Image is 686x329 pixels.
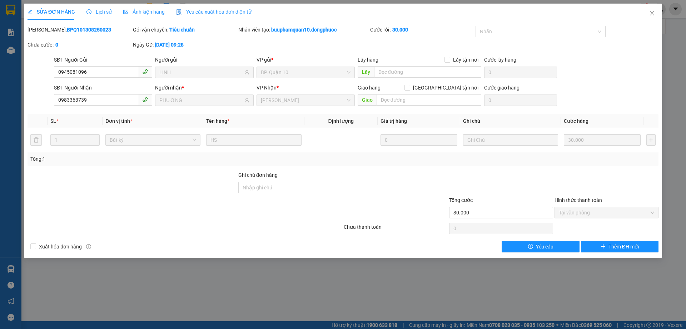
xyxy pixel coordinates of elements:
span: Giao [358,94,377,106]
span: SL [50,118,56,124]
b: buuphamquan10.dongphuoc [271,27,337,33]
input: Dọc đường [377,94,481,106]
label: Ghi chú đơn hàng [238,172,278,178]
label: Cước giao hàng [484,85,520,91]
span: Tên hàng [206,118,229,124]
div: SĐT Người Nhận [54,84,152,92]
span: exclamation-circle [528,244,533,250]
button: Close [642,4,662,24]
span: phone [142,97,148,102]
span: clock-circle [86,9,91,14]
span: BP. Quận 10 [261,67,351,78]
b: [DATE] 09:28 [155,42,184,48]
span: Bất kỳ [110,135,196,145]
div: Người nhận [155,84,253,92]
div: SĐT Người Gửi [54,56,152,64]
span: VP Nhận [257,85,277,91]
span: user [244,98,249,103]
span: Giá trị hàng [381,118,407,124]
b: BPQ101308250023 [67,27,111,33]
input: Ghi Chú [463,134,558,146]
span: Định lượng [328,118,354,124]
button: plus [646,134,656,146]
span: [GEOGRAPHIC_DATA] tận nơi [410,84,481,92]
input: Tên người nhận [159,96,243,104]
span: info-circle [86,244,91,249]
input: 0 [564,134,641,146]
span: close [649,10,655,16]
span: Xuất hóa đơn hàng [36,243,85,251]
span: Tại văn phòng [559,207,654,218]
span: SỬA ĐƠN HÀNG [28,9,75,15]
label: Cước lấy hàng [484,57,516,63]
input: VD: Bàn, Ghế [206,134,301,146]
b: Tiêu chuẩn [169,27,195,33]
span: Giao hàng [358,85,381,91]
span: Yêu cầu xuất hóa đơn điện tử [176,9,252,15]
input: Cước giao hàng [484,95,557,106]
div: Tổng: 1 [30,155,265,163]
span: Lấy hàng [358,57,378,63]
b: 30.000 [392,27,408,33]
span: Cước hàng [564,118,588,124]
div: [PERSON_NAME]: [28,26,131,34]
span: phone [142,69,148,74]
div: Chưa thanh toán [343,223,448,236]
div: Cước rồi : [370,26,474,34]
span: Thêm ĐH mới [608,243,639,251]
img: icon [176,9,182,15]
button: exclamation-circleYêu cầu [502,241,579,252]
div: Chưa cước : [28,41,131,49]
input: Dọc đường [374,66,481,78]
span: Yêu cầu [536,243,553,251]
div: Gói vận chuyển: [133,26,237,34]
span: Lịch sử [86,9,112,15]
span: picture [123,9,128,14]
span: user [244,70,249,75]
th: Ghi chú [460,114,561,128]
input: Tên người gửi [159,68,243,76]
span: Ảnh kiện hàng [123,9,165,15]
b: 0 [55,42,58,48]
label: Hình thức thanh toán [555,197,602,203]
span: edit [28,9,33,14]
div: Ngày GD: [133,41,237,49]
span: Đơn vị tính [105,118,132,124]
button: plusThêm ĐH mới [581,241,658,252]
div: Người gửi [155,56,253,64]
div: VP gửi [257,56,355,64]
input: Ghi chú đơn hàng [238,182,342,193]
span: plus [601,244,606,250]
span: Lấy [358,66,374,78]
span: Hòa Thành [261,95,351,106]
span: Lấy tận nơi [450,56,481,64]
button: delete [30,134,42,146]
span: Tổng cước [449,197,473,203]
input: 0 [381,134,457,146]
div: Nhân viên tạo: [238,26,369,34]
input: Cước lấy hàng [484,67,557,78]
